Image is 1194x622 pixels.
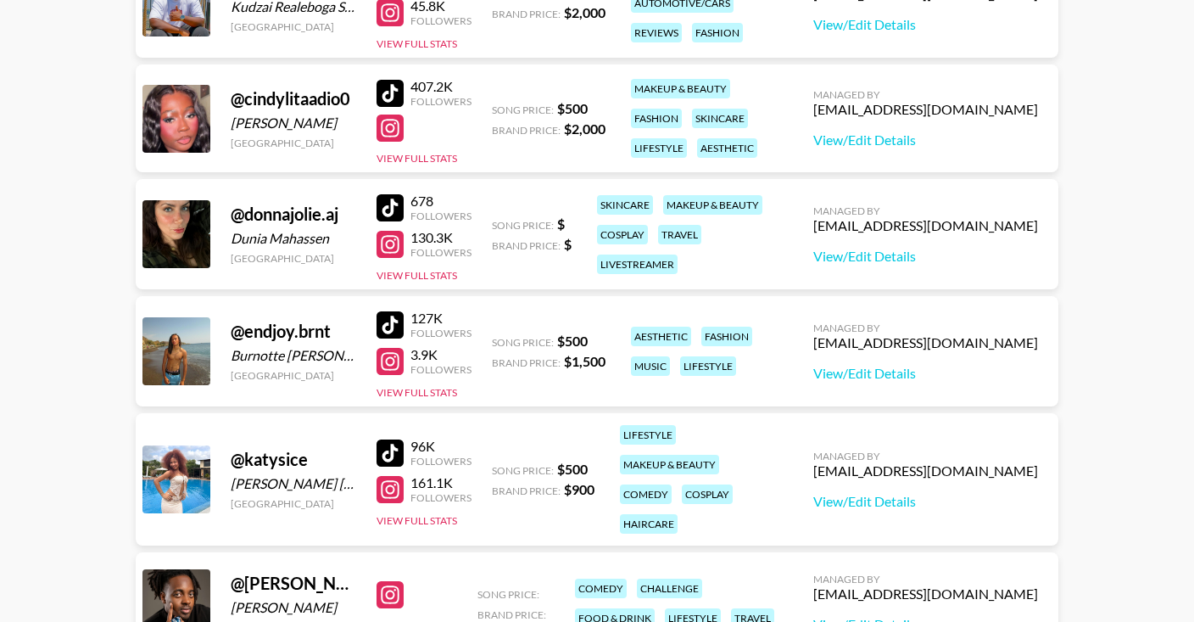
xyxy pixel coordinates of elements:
a: View/Edit Details [813,132,1038,148]
div: @ [PERSON_NAME] [231,573,356,594]
div: fashion [701,327,752,346]
strong: $ 1,500 [564,353,605,369]
div: lifestyle [680,356,736,376]
span: Brand Price: [477,608,546,621]
div: Followers [410,95,471,108]
div: skincare [597,195,653,215]
strong: $ 2,000 [564,4,605,20]
div: Followers [410,210,471,222]
button: View Full Stats [377,269,457,282]
div: [GEOGRAPHIC_DATA] [231,369,356,382]
div: 127K [410,310,471,327]
div: 407.2K [410,78,471,95]
div: aesthetic [631,327,691,346]
div: 3.9K [410,346,471,363]
div: haircare [620,514,678,534]
span: Brand Price: [492,239,561,252]
div: Managed By [813,322,1038,334]
div: travel [658,225,701,244]
span: Brand Price: [492,356,561,369]
div: Followers [410,491,471,504]
div: [GEOGRAPHIC_DATA] [231,20,356,33]
div: cosplay [597,225,648,244]
div: fashion [692,23,743,42]
button: View Full Stats [377,386,457,399]
div: livestreamer [597,255,678,274]
strong: $ [564,236,572,252]
div: music [631,356,670,376]
div: @ donnajolie.aj [231,204,356,225]
div: [EMAIL_ADDRESS][DOMAIN_NAME] [813,101,1038,118]
strong: $ 500 [557,333,588,349]
div: Managed By [813,450,1038,462]
div: fashion [631,109,682,128]
div: [EMAIL_ADDRESS][DOMAIN_NAME] [813,217,1038,234]
div: [GEOGRAPHIC_DATA] [231,497,356,510]
span: Brand Price: [492,8,561,20]
div: comedy [575,579,627,598]
span: Song Price: [492,219,554,232]
div: [GEOGRAPHIC_DATA] [231,137,356,149]
span: Song Price: [492,464,554,477]
a: View/Edit Details [813,248,1038,265]
span: Song Price: [477,588,539,601]
strong: $ 900 [564,481,594,497]
div: 130.3K [410,229,471,246]
div: Burnotte [PERSON_NAME] [231,347,356,364]
span: Song Price: [492,336,554,349]
div: aesthetic [697,138,757,158]
div: Followers [410,246,471,259]
div: [PERSON_NAME] [231,115,356,132]
div: skincare [692,109,748,128]
div: Managed By [813,573,1038,586]
div: [EMAIL_ADDRESS][DOMAIN_NAME] [813,586,1038,602]
span: Brand Price: [492,124,561,137]
div: Followers [410,14,471,27]
a: View/Edit Details [813,365,1038,382]
div: Managed By [813,88,1038,101]
div: Followers [410,363,471,376]
div: 96K [410,438,471,455]
div: reviews [631,23,682,42]
div: Dunia Mahassen [231,230,356,247]
button: View Full Stats [377,514,457,527]
div: [PERSON_NAME] [PERSON_NAME] [231,475,356,492]
div: challenge [637,579,702,598]
div: 161.1K [410,474,471,491]
div: @ katysice [231,449,356,470]
div: makeup & beauty [620,455,719,474]
div: Followers [410,327,471,339]
div: makeup & beauty [663,195,762,215]
strong: $ 500 [557,461,588,477]
a: View/Edit Details [813,493,1038,510]
div: [GEOGRAPHIC_DATA] [231,252,356,265]
button: View Full Stats [377,37,457,50]
span: Brand Price: [492,485,561,497]
button: View Full Stats [377,152,457,165]
div: 678 [410,193,471,210]
div: lifestyle [631,138,687,158]
div: lifestyle [620,425,676,445]
div: [PERSON_NAME] [231,599,356,616]
div: comedy [620,485,672,504]
div: Managed By [813,205,1038,217]
div: [EMAIL_ADDRESS][DOMAIN_NAME] [813,334,1038,351]
div: @ endjoy.brnt [231,321,356,342]
a: View/Edit Details [813,16,1038,33]
strong: $ [557,216,565,232]
span: Song Price: [492,104,554,116]
div: Followers [410,455,471,468]
div: @ cindylitaadio0 [231,88,356,109]
strong: $ 500 [557,100,588,116]
div: cosplay [682,485,733,504]
strong: $ 2,000 [564,120,605,137]
div: [EMAIL_ADDRESS][DOMAIN_NAME] [813,462,1038,479]
div: makeup & beauty [631,79,730,98]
